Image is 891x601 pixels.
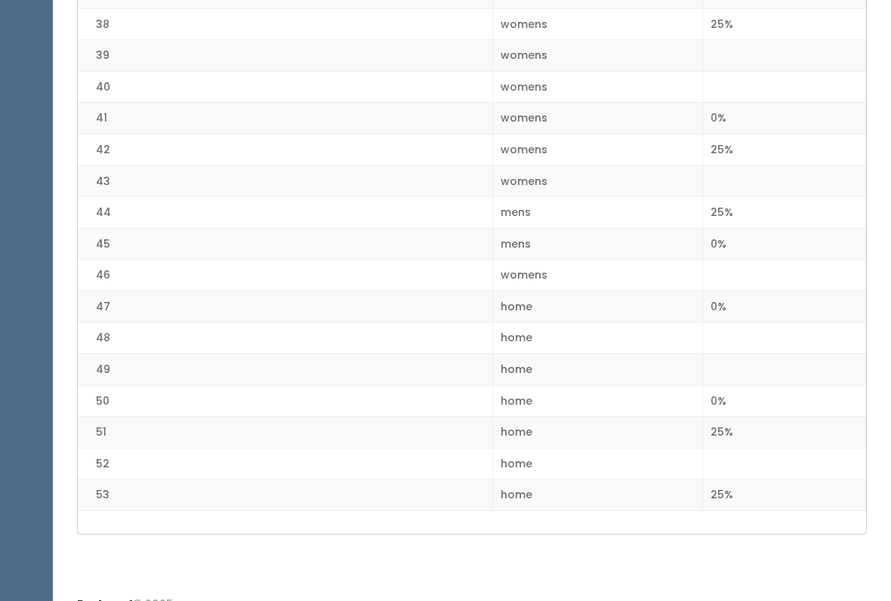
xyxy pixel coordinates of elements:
td: 50 [78,385,493,417]
td: 42 [78,134,493,165]
td: 38 [78,8,493,40]
td: 25% [703,479,866,511]
td: 44 [78,197,493,229]
td: 25% [703,417,866,448]
td: 51 [78,417,493,448]
td: 49 [78,354,493,386]
td: home [493,291,703,322]
td: mens [493,197,703,229]
td: home [493,354,703,386]
td: womens [493,40,703,72]
td: home [493,448,703,479]
td: 46 [78,260,493,291]
td: home [493,417,703,448]
td: 0% [703,103,866,134]
td: mens [493,228,703,260]
td: 53 [78,479,493,511]
td: home [493,322,703,354]
td: 39 [78,40,493,72]
td: 0% [703,291,866,322]
td: 47 [78,291,493,322]
td: womens [493,103,703,134]
td: 45 [78,228,493,260]
td: 52 [78,448,493,479]
td: home [493,385,703,417]
td: womens [493,165,703,197]
td: womens [493,260,703,291]
td: 43 [78,165,493,197]
td: 0% [703,228,866,260]
td: womens [493,71,703,103]
td: 40 [78,71,493,103]
td: home [493,479,703,511]
td: 25% [703,8,866,40]
td: 41 [78,103,493,134]
td: womens [493,8,703,40]
td: 25% [703,134,866,165]
td: 0% [703,385,866,417]
td: womens [493,134,703,165]
td: 25% [703,197,866,229]
td: 48 [78,322,493,354]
